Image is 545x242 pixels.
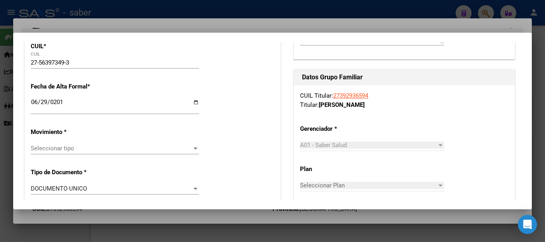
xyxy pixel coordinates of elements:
p: Tipo de Documento * [31,168,104,177]
strong: [PERSON_NAME] [319,101,365,108]
p: Movimiento * [31,128,104,137]
p: CUIL [31,42,104,51]
h1: Datos Grupo Familiar [302,73,507,82]
div: CUIL Titular: Titular: [300,91,509,109]
div: Open Intercom Messenger [518,215,537,234]
span: Seleccionar tipo [31,145,192,152]
p: Plan [300,165,363,174]
span: Seleccionar Plan [300,182,437,189]
span: DOCUMENTO UNICO [31,185,87,192]
p: Fecha de Alta Formal [31,82,104,91]
p: Gerenciador * [300,124,363,134]
a: 27392936594 [333,92,368,99]
span: A01 - Saber Salud [300,142,347,149]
